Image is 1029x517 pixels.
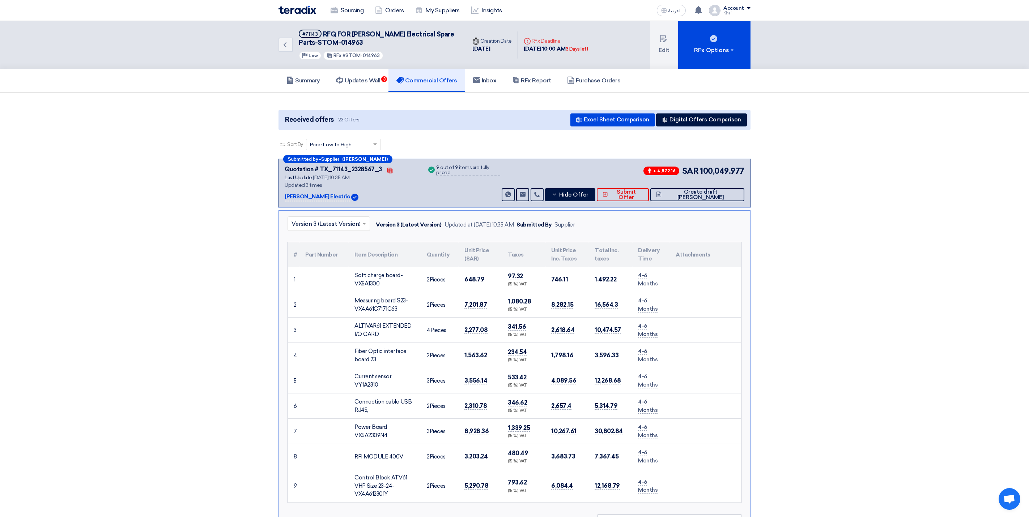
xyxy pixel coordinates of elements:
[427,453,430,460] span: 2
[396,77,457,84] h5: Commercial Offers
[595,326,621,334] span: 10,474.57
[508,399,527,406] span: 346.62
[464,352,487,359] span: 1,563.62
[650,188,744,201] button: Create draft [PERSON_NAME]
[288,267,299,292] td: 1
[464,482,488,490] span: 5,290.78
[589,242,632,267] th: Total Inc. taxes
[445,221,514,229] div: Updated at [DATE] 10:35 AM
[524,45,588,53] div: [DATE] 10:00 AM
[421,368,459,393] td: Pieces
[427,378,430,384] span: 3
[299,30,458,47] h5: RFQ FOR Schneider Electrical Spare Parts-STOM-014963
[723,11,751,15] div: Khalil
[321,157,339,161] span: Supplier
[638,449,658,464] span: 4-6 Months
[464,402,487,410] span: 2,310.78
[551,402,571,410] span: 2,657.4
[388,69,465,92] a: Commercial Offers
[302,32,318,36] div: #71143
[597,188,649,201] button: Submit Offer
[381,76,387,82] span: 3
[464,453,488,460] span: 3,203.24
[551,377,576,384] span: 4,089.56
[508,272,523,280] span: 97.32
[288,444,299,469] td: 8
[328,69,388,92] a: Updates Wall3
[421,419,459,444] td: Pieces
[278,6,316,14] img: Teradix logo
[464,427,489,435] span: 8,928.36
[502,242,545,267] th: Taxes
[650,21,678,69] button: Edit
[288,343,299,368] td: 4
[459,242,502,267] th: Unit Price (SAR)
[278,69,328,92] a: Summary
[351,194,358,201] img: Verified Account
[508,307,540,313] div: (15 %) VAT
[595,402,617,410] span: 5,314.79
[354,347,415,363] div: Fiber Optic interface board 23
[313,175,349,181] span: [DATE] 10:35 AM
[508,332,540,338] div: (15 %) VAT
[554,221,575,229] div: Supplier
[656,113,747,126] button: Digital Offers Comparison
[610,189,643,200] span: Submit Offer
[638,323,658,338] span: 4-6 Months
[343,53,380,58] span: #STOM-014963
[545,242,589,267] th: Unit Price Inc. Taxes
[595,427,623,435] span: 30,802.84
[472,45,512,53] div: [DATE]
[524,37,588,45] div: RFx Deadline
[285,165,382,174] div: Quotation # TX_71143_2328567_3
[354,322,415,338] div: ALTIVAR61 EXTENDED I/O CARD
[670,242,741,267] th: Attachments
[288,368,299,393] td: 5
[700,165,744,177] span: 100,049.977
[354,474,415,498] div: Control Block ATV61 VHP Size 23-24-VX4A612301Y
[508,479,527,486] span: 793.62
[551,453,575,460] span: 3,683.73
[663,189,739,200] span: Create draft [PERSON_NAME]
[299,242,349,267] th: Part Number
[427,276,430,283] span: 2
[657,5,686,16] button: العربية
[595,276,616,283] span: 1,492.22
[338,116,360,123] span: 23 Offers
[551,427,577,435] span: 10,267.61
[287,141,303,148] span: Sort By
[464,276,484,283] span: 648.79
[508,433,540,439] div: (15 %) VAT
[310,141,352,148] span: Price Low to High
[436,165,500,176] div: 9 out of 9 items are fully priced
[427,428,430,435] span: 3
[638,272,658,287] span: 4-6 Months
[595,352,618,359] span: 3,596.33
[464,326,488,334] span: 2,277.08
[421,242,459,267] th: Quantity
[427,483,430,489] span: 2
[285,115,334,125] span: Received offers
[427,327,430,333] span: 4
[342,157,388,161] b: ([PERSON_NAME])
[288,292,299,318] td: 2
[285,181,418,189] div: Updated 3 times
[354,398,415,414] div: Connection cable USB RJ45,
[421,292,459,318] td: Pieces
[638,348,658,363] span: 4-6 Months
[299,30,454,47] span: RFQ FOR [PERSON_NAME] Electrical Spare Parts-STOM-014963
[638,424,658,439] span: 4-6 Months
[508,281,540,288] div: (15 %) VAT
[508,323,526,331] span: 341.56
[559,69,629,92] a: Purchase Orders
[567,77,621,84] h5: Purchase Orders
[354,453,415,461] div: RFI MODULE 400V
[508,374,526,381] span: 533.42
[354,372,415,389] div: Current sensor VY1A2310
[516,221,552,229] div: Submitted By
[288,242,299,267] th: #
[551,301,573,309] span: 8,282.15
[595,301,618,309] span: 16,564.3
[288,318,299,343] td: 3
[464,301,487,309] span: 7,201.87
